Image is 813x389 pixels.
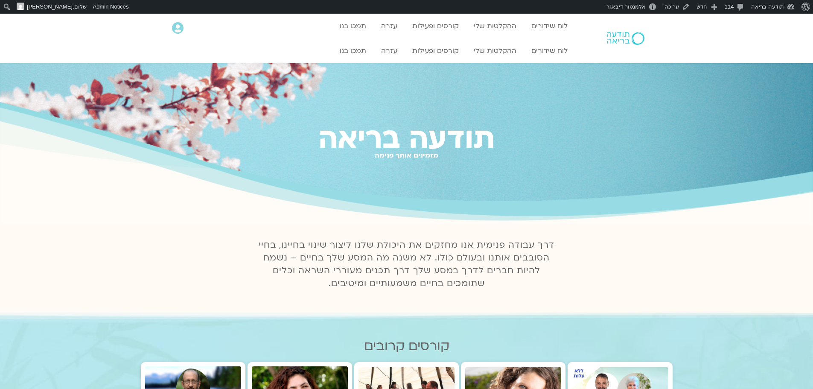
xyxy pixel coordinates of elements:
h2: קורסים קרובים [141,339,673,354]
a: עזרה [377,43,402,59]
a: קורסים ופעילות [408,43,463,59]
a: לוח שידורים [527,43,572,59]
a: לוח שידורים [527,18,572,34]
p: דרך עבודה פנימית אנו מחזקים את היכולת שלנו ליצור שינוי בחיינו, בחיי הסובבים אותנו ובעולם כולו. לא... [254,239,559,290]
a: תמכו בנו [335,18,370,34]
img: תודעה בריאה [607,32,644,45]
span: [PERSON_NAME] [27,3,73,10]
a: ההקלטות שלי [469,43,521,59]
a: תמכו בנו [335,43,370,59]
a: קורסים ופעילות [408,18,463,34]
a: ההקלטות שלי [469,18,521,34]
a: עזרה [377,18,402,34]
